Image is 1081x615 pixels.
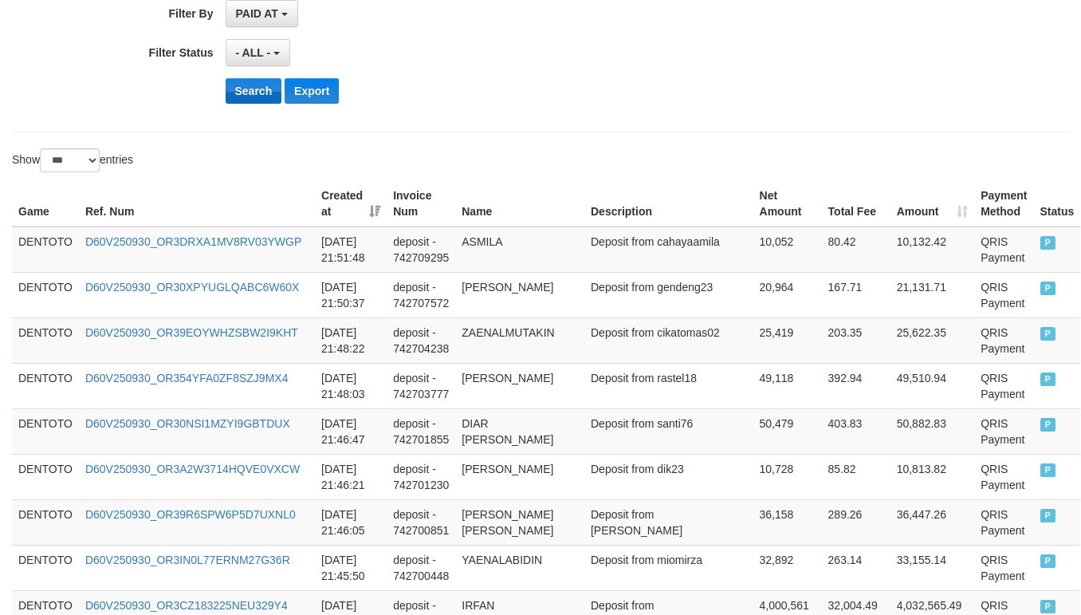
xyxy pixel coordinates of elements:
td: QRIS Payment [974,272,1033,317]
td: 10,813.82 [890,454,975,499]
td: deposit - 742700448 [387,545,455,590]
th: Name [455,181,584,227]
td: 403.83 [822,408,890,454]
a: D60V250930_OR30NSI1MZYI9GBTDUX [85,417,290,430]
td: Deposit from gendeng23 [584,272,753,317]
td: deposit - 742707572 [387,272,455,317]
td: 203.35 [822,317,890,363]
td: 392.94 [822,363,890,408]
a: D60V250930_OR354YFA0ZF8SZJ9MX4 [85,372,288,384]
span: - ALL - [236,46,271,59]
td: Deposit from [PERSON_NAME] [584,499,753,545]
td: 25,419 [753,317,822,363]
td: ASMILA [455,227,584,273]
td: ZAENALMUTAKIN [455,317,584,363]
span: PAID [1040,509,1056,522]
th: Ref. Num [79,181,315,227]
span: PAID [1040,282,1056,295]
td: QRIS Payment [974,317,1033,363]
td: YAENALABIDIN [455,545,584,590]
span: PAID [1040,373,1056,386]
select: Showentries [40,148,100,172]
td: DENTOTO [12,499,79,545]
td: DENTOTO [12,545,79,590]
a: D60V250930_OR3IN0L77ERNM27G36R [85,554,290,566]
td: [DATE] 21:51:48 [315,227,387,273]
td: [DATE] 21:48:22 [315,317,387,363]
th: Description [584,181,753,227]
td: 85.82 [822,454,890,499]
td: DENTOTO [12,272,79,317]
span: PAID [1040,554,1056,568]
td: DENTOTO [12,408,79,454]
button: - ALL - [226,39,290,66]
td: DENTOTO [12,454,79,499]
td: 10,052 [753,227,822,273]
span: PAID AT [236,7,278,20]
td: 20,964 [753,272,822,317]
td: [DATE] 21:50:37 [315,272,387,317]
td: [DATE] 21:45:50 [315,545,387,590]
td: 10,728 [753,454,822,499]
th: Net Amount [753,181,822,227]
td: QRIS Payment [974,454,1033,499]
td: [PERSON_NAME] [455,363,584,408]
td: [PERSON_NAME] [455,454,584,499]
td: [PERSON_NAME] [PERSON_NAME] [455,499,584,545]
td: deposit - 742703777 [387,363,455,408]
td: DENTOTO [12,317,79,363]
td: deposit - 742709295 [387,227,455,273]
td: QRIS Payment [974,499,1033,545]
td: deposit - 742701230 [387,454,455,499]
td: 36,158 [753,499,822,545]
td: DIAR [PERSON_NAME] [455,408,584,454]
td: DENTOTO [12,363,79,408]
td: 10,132.42 [890,227,975,273]
button: Search [226,78,282,104]
td: 25,622.35 [890,317,975,363]
td: [PERSON_NAME] [455,272,584,317]
a: D60V250930_OR39EOYWHZSBW2I9KHT [85,326,298,339]
td: QRIS Payment [974,408,1033,454]
td: 32,892 [753,545,822,590]
td: DENTOTO [12,227,79,273]
td: Deposit from cikatomas02 [584,317,753,363]
td: deposit - 742701855 [387,408,455,454]
td: 50,882.83 [890,408,975,454]
td: [DATE] 21:48:03 [315,363,387,408]
span: PAID [1040,418,1056,432]
label: Show entries [12,148,133,172]
th: Total Fee [822,181,890,227]
td: deposit - 742704238 [387,317,455,363]
span: PAID [1040,600,1056,613]
td: [DATE] 21:46:47 [315,408,387,454]
td: 167.71 [822,272,890,317]
th: Created at: activate to sort column ascending [315,181,387,227]
td: QRIS Payment [974,545,1033,590]
td: 33,155.14 [890,545,975,590]
a: D60V250930_OR39R6SPW6P5D7UXNL0 [85,508,296,521]
th: Status [1034,181,1081,227]
a: D60V250930_OR3A2W3714HQVE0VXCW [85,463,300,475]
td: deposit - 742700851 [387,499,455,545]
td: Deposit from cahayaamila [584,227,753,273]
td: [DATE] 21:46:21 [315,454,387,499]
td: QRIS Payment [974,227,1033,273]
span: PAID [1040,327,1056,341]
th: Game [12,181,79,227]
td: Deposit from miomirza [584,545,753,590]
td: Deposit from dik23 [584,454,753,499]
span: PAID [1040,463,1056,477]
td: QRIS Payment [974,363,1033,408]
th: Invoice Num [387,181,455,227]
td: 49,118 [753,363,822,408]
th: Payment Method [974,181,1033,227]
td: Deposit from santi76 [584,408,753,454]
a: D60V250930_OR3DRXA1MV8RV03YWGP [85,235,301,248]
a: D60V250930_OR30XPYUGLQABC6W60X [85,281,299,294]
td: 49,510.94 [890,363,975,408]
td: 21,131.71 [890,272,975,317]
td: 50,479 [753,408,822,454]
span: PAID [1040,236,1056,250]
button: Export [285,78,339,104]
